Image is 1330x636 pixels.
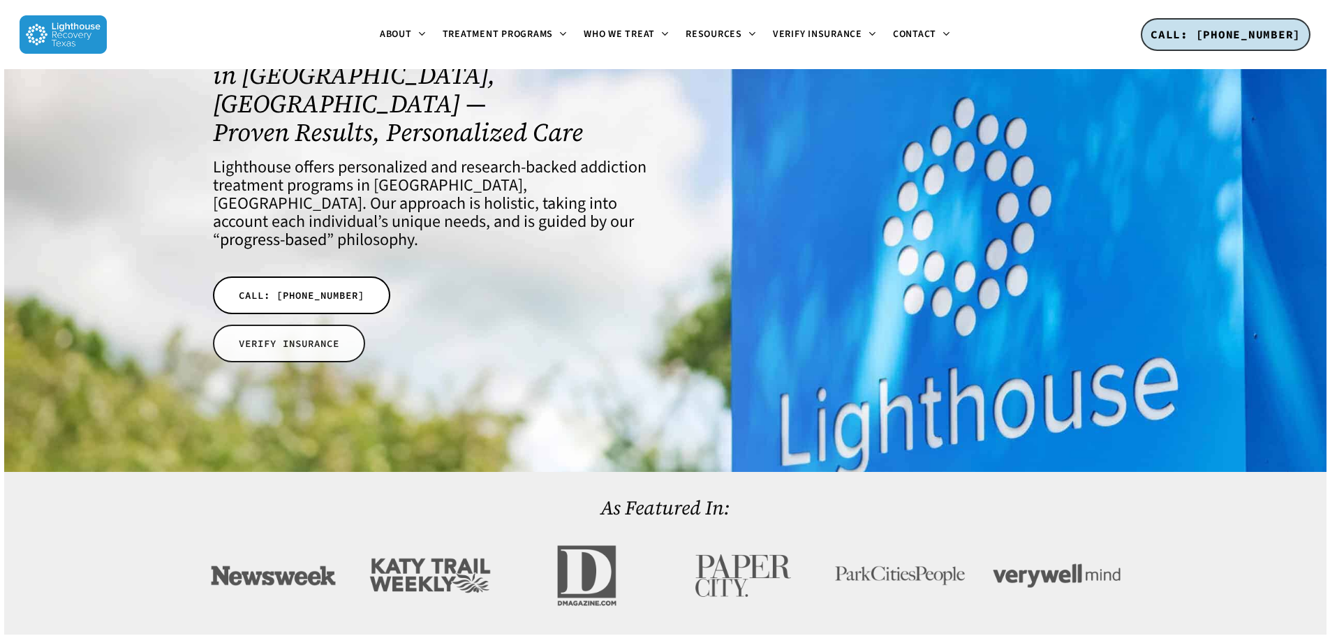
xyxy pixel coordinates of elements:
a: Verify Insurance [764,29,885,40]
span: About [380,27,412,41]
span: Resources [686,27,742,41]
a: As Featured In: [600,494,730,521]
a: Contact [885,29,959,40]
span: Who We Treat [584,27,655,41]
img: Lighthouse Recovery Texas [20,15,107,54]
a: Treatment Programs [434,29,576,40]
a: CALL: [PHONE_NUMBER] [1141,18,1310,52]
span: Contact [893,27,936,41]
span: Treatment Programs [443,27,554,41]
a: Who We Treat [575,29,677,40]
span: CALL: [PHONE_NUMBER] [1151,27,1301,41]
a: VERIFY INSURANCE [213,325,365,362]
span: CALL: [PHONE_NUMBER] [239,288,364,302]
a: CALL: [PHONE_NUMBER] [213,276,390,314]
h4: Lighthouse offers personalized and research-backed addiction treatment programs in [GEOGRAPHIC_DA... [213,158,646,249]
a: About [371,29,434,40]
h1: Top-Rated Addiction Treatment Center in [GEOGRAPHIC_DATA], [GEOGRAPHIC_DATA] — Proven Results, Pe... [213,32,646,147]
a: Resources [677,29,764,40]
span: VERIFY INSURANCE [239,337,339,350]
a: progress-based [220,228,327,252]
span: Verify Insurance [773,27,862,41]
